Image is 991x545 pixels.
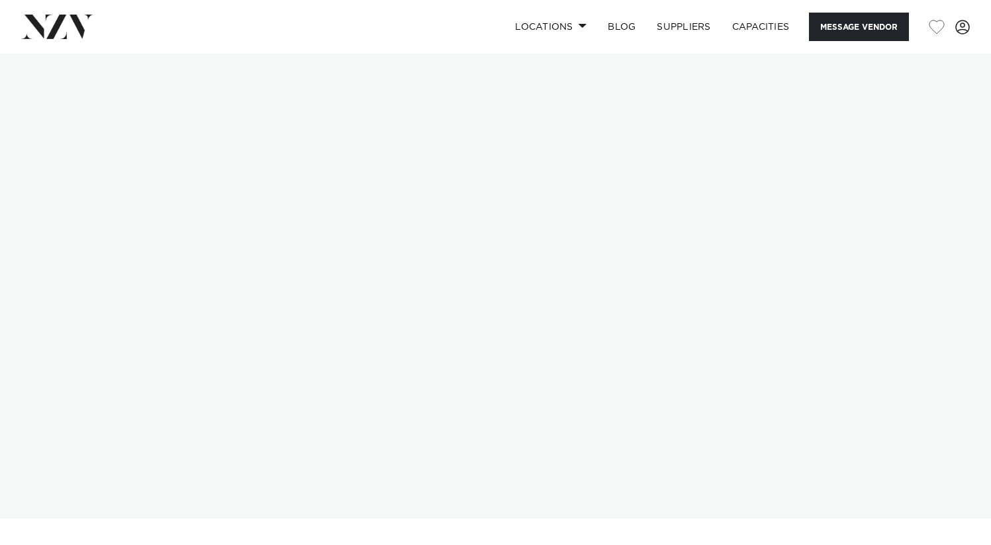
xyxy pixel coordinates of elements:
[809,13,909,41] button: Message Vendor
[597,13,646,41] a: BLOG
[21,15,93,38] img: nzv-logo.png
[646,13,721,41] a: SUPPLIERS
[504,13,597,41] a: Locations
[722,13,800,41] a: Capacities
